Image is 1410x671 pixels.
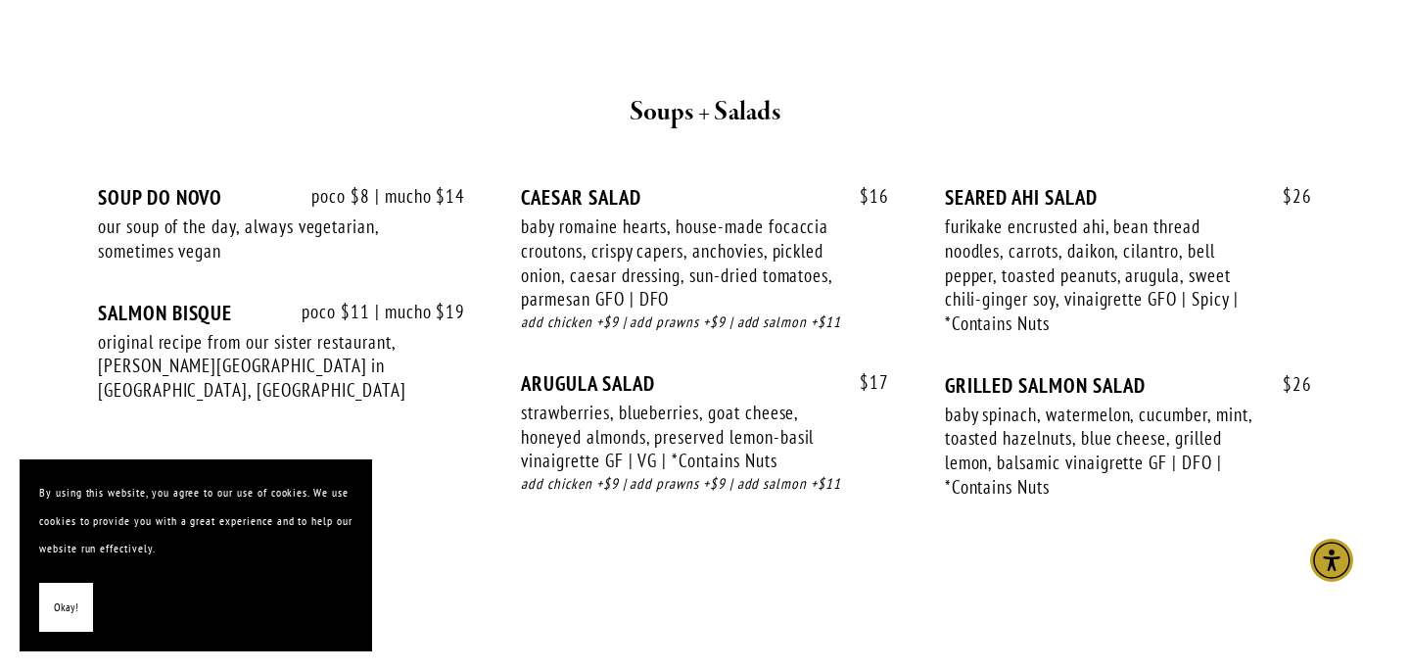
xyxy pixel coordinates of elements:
[860,184,869,208] span: $
[134,92,1276,133] h2: Soups + Salads
[98,330,409,403] div: original recipe from our sister restaurant, [PERSON_NAME][GEOGRAPHIC_DATA] in [GEOGRAPHIC_DATA], ...
[945,185,1312,210] div: SEARED AHI SALAD
[39,479,352,563] p: By using this website, you agree to our use of cookies. We use cookies to provide you with a grea...
[1310,539,1353,582] div: Accessibility Menu
[20,459,372,651] section: Cookie banner
[521,473,888,496] div: add chicken +$9 | add prawns +$9 | add salmon +$11
[1263,373,1312,396] span: 26
[1263,185,1312,208] span: 26
[1283,184,1292,208] span: $
[521,185,888,210] div: CAESAR SALAD
[98,185,465,210] div: SOUP DO NOVO
[98,301,465,325] div: SALMON BISQUE
[98,215,409,263] div: our soup of the day, always vegetarian, sometimes vegan
[945,373,1312,398] div: GRILLED SALMON SALAD
[292,185,465,208] span: poco $8 | mucho $14
[840,185,889,208] span: 16
[521,312,888,334] div: add chicken +$9 | add prawns +$9 | add salmon +$11
[54,594,78,622] span: Okay!
[521,371,888,396] div: ARUGULA SALAD
[521,401,832,473] div: strawberries, blueberries, goat cheese, honeyed almonds, preserved lemon-basil vinaigrette GF | V...
[282,301,465,323] span: poco $11 | mucho $19
[945,403,1256,500] div: baby spinach, watermelon, cucumber, mint, toasted hazelnuts, blue cheese, grilled lemon, balsamic...
[840,371,889,394] span: 17
[39,583,93,633] button: Okay!
[521,215,832,312] div: baby romaine hearts, house-made focaccia croutons, crispy capers, anchovies, pickled onion, caesa...
[1283,372,1292,396] span: $
[945,215,1256,336] div: furikake encrusted ahi, bean thread noodles, carrots, daikon, cilantro, bell pepper, toasted pean...
[860,370,869,394] span: $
